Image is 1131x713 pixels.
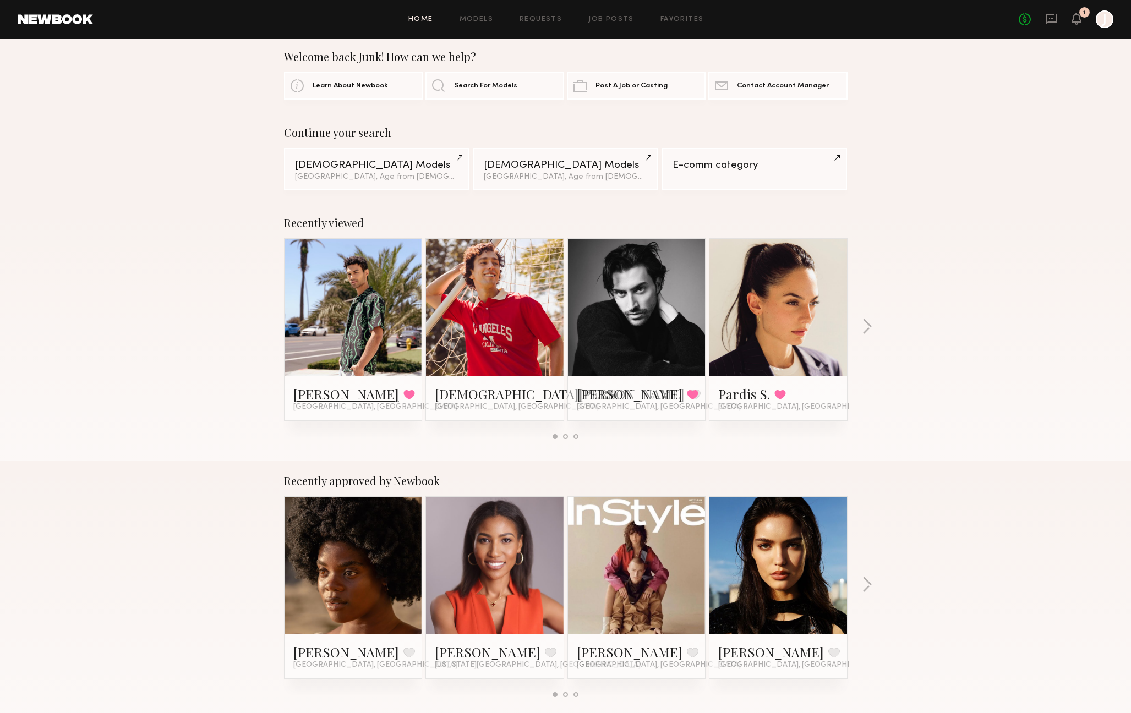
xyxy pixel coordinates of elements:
[577,643,682,661] a: [PERSON_NAME]
[293,403,457,412] span: [GEOGRAPHIC_DATA], [GEOGRAPHIC_DATA]
[1083,10,1086,16] div: 1
[577,385,682,403] a: [PERSON_NAME]
[708,72,847,100] a: Contact Account Manager
[662,148,847,190] a: E-comm category
[718,403,882,412] span: [GEOGRAPHIC_DATA], [GEOGRAPHIC_DATA]
[673,160,836,171] div: E-comm category
[284,474,848,487] div: Recently approved by Newbook
[484,173,647,181] div: [GEOGRAPHIC_DATA], Age from [DEMOGRAPHIC_DATA].
[284,126,848,139] div: Continue your search
[567,72,706,100] a: Post A Job or Casting
[284,72,423,100] a: Learn About Newbook
[473,148,658,190] a: [DEMOGRAPHIC_DATA] Models[GEOGRAPHIC_DATA], Age from [DEMOGRAPHIC_DATA].
[588,16,634,23] a: Job Posts
[520,16,562,23] a: Requests
[408,16,433,23] a: Home
[295,160,458,171] div: [DEMOGRAPHIC_DATA] Models
[595,83,668,90] span: Post A Job or Casting
[284,148,469,190] a: [DEMOGRAPHIC_DATA] Models[GEOGRAPHIC_DATA], Age from [DEMOGRAPHIC_DATA].
[454,83,517,90] span: Search For Models
[293,661,457,670] span: [GEOGRAPHIC_DATA], [GEOGRAPHIC_DATA]
[737,83,829,90] span: Contact Account Manager
[284,50,848,63] div: Welcome back Junk! How can we help?
[577,403,741,412] span: [GEOGRAPHIC_DATA], [GEOGRAPHIC_DATA]
[1096,10,1113,28] a: J
[484,160,647,171] div: [DEMOGRAPHIC_DATA] Models
[293,385,399,403] a: [PERSON_NAME]
[718,385,770,403] a: Pardis S.
[435,385,685,403] a: [DEMOGRAPHIC_DATA][PERSON_NAME]
[295,173,458,181] div: [GEOGRAPHIC_DATA], Age from [DEMOGRAPHIC_DATA].
[577,661,741,670] span: [GEOGRAPHIC_DATA], [GEOGRAPHIC_DATA]
[435,403,599,412] span: [GEOGRAPHIC_DATA], [GEOGRAPHIC_DATA]
[435,643,540,661] a: [PERSON_NAME]
[284,216,848,229] div: Recently viewed
[435,661,641,670] span: [US_STATE][GEOGRAPHIC_DATA], [GEOGRAPHIC_DATA]
[660,16,704,23] a: Favorites
[460,16,493,23] a: Models
[718,643,824,661] a: [PERSON_NAME]
[718,661,882,670] span: [GEOGRAPHIC_DATA], [GEOGRAPHIC_DATA]
[313,83,388,90] span: Learn About Newbook
[293,643,399,661] a: [PERSON_NAME]
[425,72,564,100] a: Search For Models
